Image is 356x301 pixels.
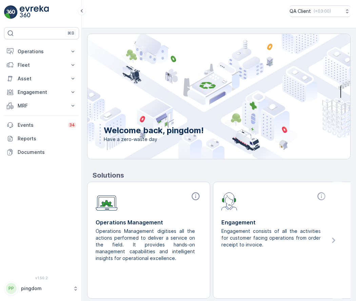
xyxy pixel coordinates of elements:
img: logo_light-DOdMpM7g.png [20,5,49,19]
p: Events [18,122,64,128]
button: PPpingdom [4,281,79,296]
p: Operations [18,48,65,55]
p: Operations Management [96,218,202,226]
img: module-icon [221,192,237,210]
span: v 1.50.2 [4,276,79,280]
p: Operations Management digitises all the actions performed to deliver a service on the field. It p... [96,228,196,262]
p: pingdom [21,285,70,292]
p: Reports [18,135,76,142]
p: Documents [18,149,76,156]
button: QA Client(+03:00) [290,5,351,17]
p: Asset [18,75,65,82]
p: ⌘B [67,31,74,36]
p: Fleet [18,62,65,68]
a: Events34 [4,118,79,132]
a: Documents [4,145,79,159]
button: MRF [4,99,79,113]
p: 34 [69,122,75,128]
p: QA Client [290,8,311,15]
p: Engagement [18,89,65,96]
p: Engagement consists of all the activities for customer facing operations from order receipt to in... [221,228,322,248]
p: ( +03:00 ) [314,8,331,14]
img: module-icon [96,192,118,211]
img: city illustration [57,34,350,159]
img: logo [4,5,18,19]
button: Fleet [4,58,79,72]
p: MRF [18,102,65,109]
span: Have a zero-waste day [104,136,204,143]
div: PP [6,283,17,294]
a: Reports [4,132,79,145]
p: Solutions [93,170,351,180]
button: Operations [4,45,79,58]
button: Asset [4,72,79,85]
button: Engagement [4,85,79,99]
p: Welcome back, pingdom! [104,125,204,136]
p: Engagement [221,218,328,226]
